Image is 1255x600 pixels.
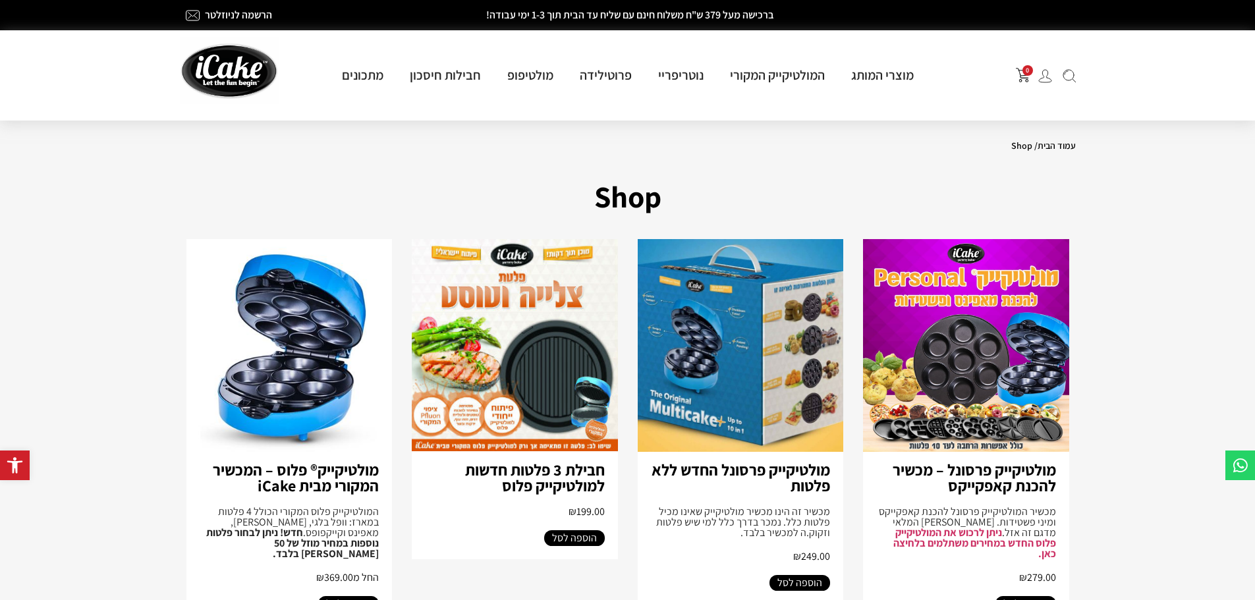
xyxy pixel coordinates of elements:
[645,67,717,84] a: נוטריפריי
[876,506,1056,559] div: מכשיר המולטיקייק פרסונל להכנת קאפקייקס ומיני פשטידות. [PERSON_NAME] המלאי מדגם זה אזל.
[316,570,324,584] span: ₪
[180,173,1076,219] h1: Shop
[205,8,272,22] a: הרשמה לניוזלטר
[652,459,830,496] a: מולטיקייק פרסונל החדש ללא פלטות
[651,506,831,538] div: מכשיר זה הינו מכשיר מולטיקייק שאינו מכיל פלטות כלל. נמכר בדרך כלל למי שיש פלטות וזקוק.ה למכשיר בלבד.
[893,459,1056,496] a: מולטיקייק פרסונל – מכשיר להכנת קאפקייקס
[374,10,887,20] h2: ברכישה מעל 379 ש"ח משלוח חינם עם שליח עד הבית תוך 1-3 ימי עבודה!
[1016,68,1030,82] img: shopping-cart.png
[552,530,597,546] span: הוספה לסל
[567,67,645,84] a: פרוטילידה
[200,506,379,559] div: המולטיקייק פלוס המקורי הכולל 4 פלטות במארז: וופל בלגי, [PERSON_NAME], מאפינס וקייקפופס.
[769,575,830,591] a: הוספה לסל
[397,67,494,84] a: חבילות חיסכון
[569,505,605,518] span: 199.00
[206,526,379,560] strong: חדש! ניתן לבחור פלטות נוספות במחיר מוזל של 50 [PERSON_NAME] בלבד.
[213,459,379,496] a: מולטיקייק® פלוס – המכשיר המקורי מבית iCake
[316,570,353,584] span: 369.00
[329,67,397,84] a: מתכונים
[180,140,1076,151] nav: Breadcrumb
[1019,570,1027,584] span: ₪
[893,526,1056,560] a: ניתן לרכוש את המולטיקייק פלוס החדש במחירים משתלמים בלחיצה כאן.
[1016,68,1030,82] button: פתח עגלת קניות צדדית
[465,459,605,496] a: חבילת 3 פלטות חדשות למולטיקייק פלוס
[793,549,830,563] span: 249.00
[544,530,605,546] a: הוספה לסל
[838,67,927,84] a: מוצרי המותג
[777,575,822,591] span: הוספה לסל
[793,549,801,563] span: ₪
[200,572,379,583] h2: החל מ
[569,505,576,518] span: ₪
[717,67,838,84] a: המולטיקייק המקורי
[1019,570,1056,584] span: 279.00
[1038,140,1076,151] a: עמוד הבית
[1022,65,1033,76] span: 0
[494,67,567,84] a: מולטיפופ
